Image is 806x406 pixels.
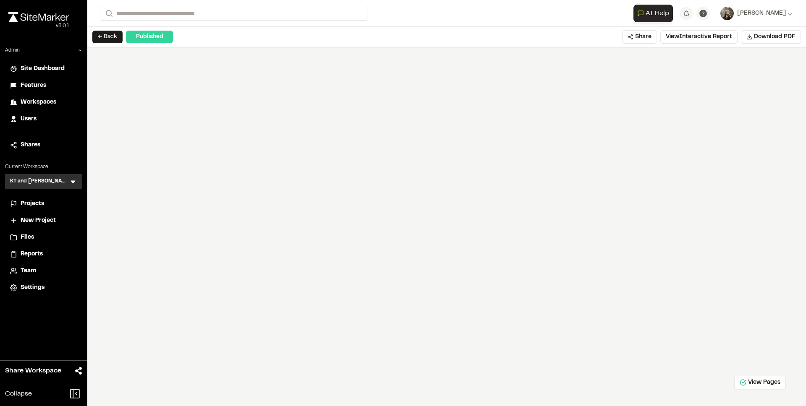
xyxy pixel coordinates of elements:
button: View Pages [734,376,786,389]
button: Download PDF [741,30,801,44]
a: Features [10,81,77,90]
span: Team [21,266,36,276]
span: Download PDF [754,32,796,42]
div: Published [126,31,173,43]
a: Reports [10,250,77,259]
span: New Project [21,216,56,225]
span: Site Dashboard [21,64,65,73]
span: Projects [21,199,44,208]
a: New Project [10,216,77,225]
div: Open AI Assistant [633,5,676,22]
a: Workspaces [10,98,77,107]
span: Files [21,233,34,242]
p: Admin [5,47,20,54]
span: Shares [21,141,40,150]
a: Settings [10,283,77,292]
a: Users [10,115,77,124]
span: Share Workspace [5,366,61,376]
button: Share [622,30,657,44]
span: Settings [21,283,44,292]
button: Search [101,7,116,21]
img: User [720,7,734,20]
span: Reports [21,250,43,259]
h3: KT and [PERSON_NAME] [10,177,69,186]
p: Current Workspace [5,163,82,171]
a: Files [10,233,77,242]
button: ViewInteractive Report [660,30,738,44]
span: Features [21,81,46,90]
span: AI Help [646,8,669,18]
a: Team [10,266,77,276]
button: ← Back [92,31,123,43]
a: Site Dashboard [10,64,77,73]
span: Workspaces [21,98,56,107]
a: Shares [10,141,77,150]
span: Users [21,115,37,124]
button: [PERSON_NAME] [720,7,793,20]
div: Oh geez...please don't... [8,22,69,30]
img: rebrand.png [8,12,69,22]
a: Projects [10,199,77,208]
button: Open AI Assistant [633,5,673,22]
span: [PERSON_NAME] [737,9,786,18]
span: Collapse [5,389,32,399]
